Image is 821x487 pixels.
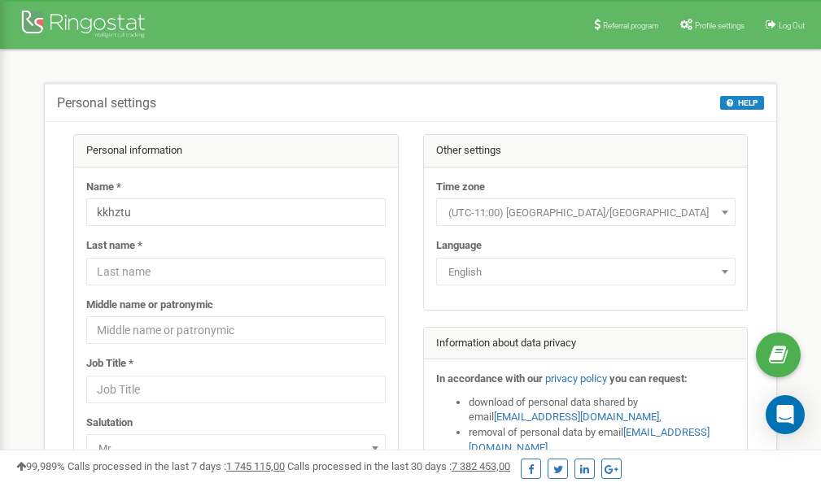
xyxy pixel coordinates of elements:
span: Profile settings [695,21,745,30]
label: Job Title * [86,356,133,372]
a: [EMAIL_ADDRESS][DOMAIN_NAME] [494,411,659,423]
li: removal of personal data by email , [469,425,736,455]
label: Last name * [86,238,142,254]
a: privacy policy [545,372,607,385]
h5: Personal settings [57,96,156,111]
label: Time zone [436,180,485,195]
label: Salutation [86,415,133,431]
span: Log Out [779,21,805,30]
span: Referral program [603,21,659,30]
div: Information about data privacy [424,328,748,360]
label: Middle name or patronymic [86,298,213,313]
span: English [436,258,736,285]
label: Language [436,238,482,254]
label: Name * [86,180,121,195]
span: Calls processed in the last 7 days : [68,460,285,472]
div: Open Intercom Messenger [766,395,805,434]
u: 7 382 453,00 [452,460,510,472]
div: Other settings [424,135,748,167]
span: Mr. [86,434,386,462]
strong: you can request: [609,372,688,385]
span: English [442,261,730,284]
span: Mr. [92,437,380,460]
button: HELP [720,96,764,110]
span: Calls processed in the last 30 days : [287,460,510,472]
span: (UTC-11:00) Pacific/Midway [442,202,730,224]
input: Middle name or patronymic [86,316,386,344]
strong: In accordance with our [436,372,543,385]
input: Last name [86,258,386,285]
u: 1 745 115,00 [226,460,285,472]
li: download of personal data shared by email , [469,395,736,425]
span: 99,989% [16,460,65,472]
input: Name [86,198,386,226]
div: Personal information [74,135,398,167]
span: (UTC-11:00) Pacific/Midway [436,198,736,226]
input: Job Title [86,376,386,403]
